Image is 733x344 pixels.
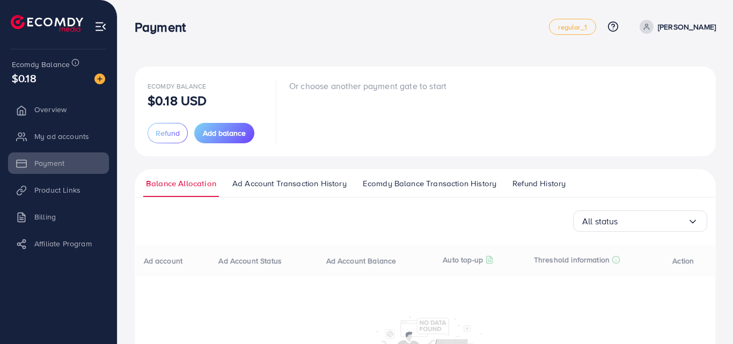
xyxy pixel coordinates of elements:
[12,70,36,86] span: $0.18
[635,20,716,34] a: [PERSON_NAME]
[148,123,188,143] button: Refund
[148,82,206,91] span: Ecomdy Balance
[573,210,707,232] div: Search for option
[558,24,587,31] span: regular_1
[12,59,70,70] span: Ecomdy Balance
[658,20,716,33] p: [PERSON_NAME]
[363,178,496,189] span: Ecomdy Balance Transaction History
[94,74,105,84] img: image
[11,15,83,32] img: logo
[232,178,347,189] span: Ad Account Transaction History
[146,178,216,189] span: Balance Allocation
[135,19,194,35] h3: Payment
[203,128,246,138] span: Add balance
[156,128,180,138] span: Refund
[512,178,566,189] span: Refund History
[148,94,207,107] p: $0.18 USD
[582,213,618,230] span: All status
[618,213,687,230] input: Search for option
[289,79,446,92] p: Or choose another payment gate to start
[94,20,107,33] img: menu
[549,19,596,35] a: regular_1
[194,123,254,143] button: Add balance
